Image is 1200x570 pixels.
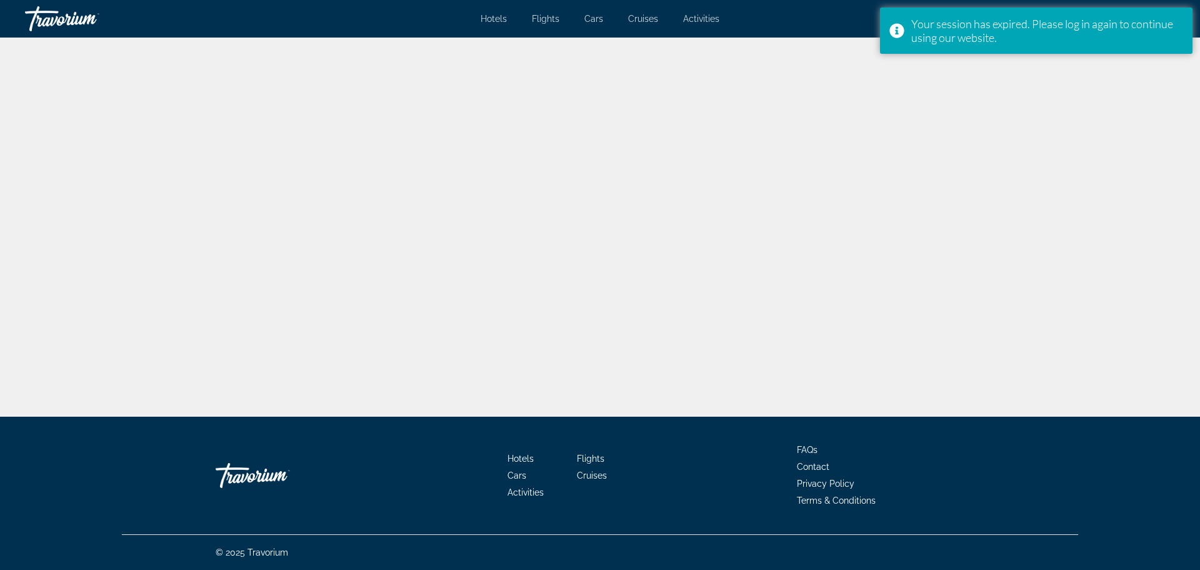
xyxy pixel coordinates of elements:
[911,17,1183,44] div: Your session has expired. Please log in again to continue using our website.
[507,471,526,481] a: Cars
[628,14,658,24] a: Cruises
[577,454,604,464] a: Flights
[481,14,507,24] a: Hotels
[216,457,341,494] a: Travorium
[25,3,150,35] a: Travorium
[584,14,603,24] a: Cars
[683,14,719,24] a: Activities
[797,462,829,472] a: Contact
[507,487,544,497] a: Activities
[532,14,559,24] a: Flights
[797,445,817,455] a: FAQs
[797,496,876,506] a: Terms & Conditions
[577,471,607,481] a: Cruises
[507,454,534,464] a: Hotels
[216,547,288,557] span: © 2025 Travorium
[797,479,854,489] a: Privacy Policy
